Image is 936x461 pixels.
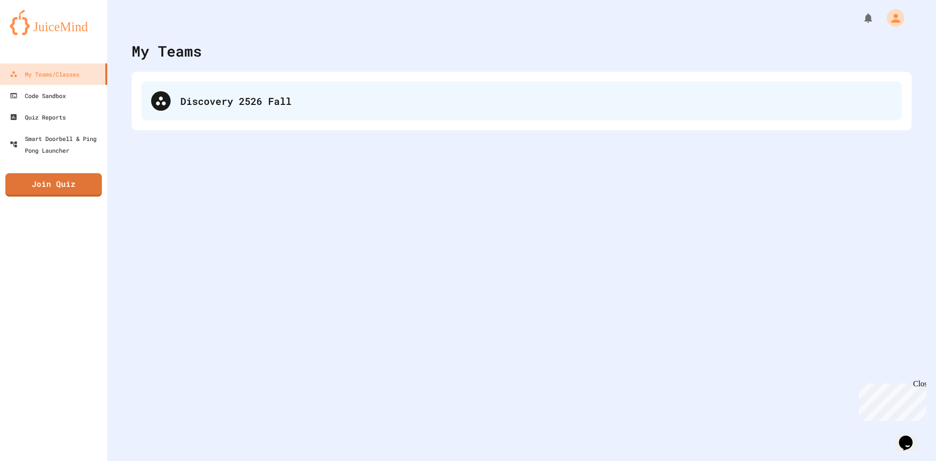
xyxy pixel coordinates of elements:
a: Join Quiz [5,173,102,197]
img: logo-orange.svg [10,10,97,35]
iframe: chat widget [895,422,926,451]
div: My Teams/Classes [10,68,79,80]
div: Code Sandbox [10,90,66,101]
div: Discovery 2526 Fall [141,81,902,120]
div: Quiz Reports [10,111,66,123]
div: My Notifications [844,10,877,26]
div: My Account [877,7,907,29]
div: Chat with us now!Close [4,4,67,62]
iframe: chat widget [855,380,926,421]
div: My Teams [132,40,202,62]
div: Smart Doorbell & Ping Pong Launcher [10,133,103,156]
div: Discovery 2526 Fall [180,94,892,108]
